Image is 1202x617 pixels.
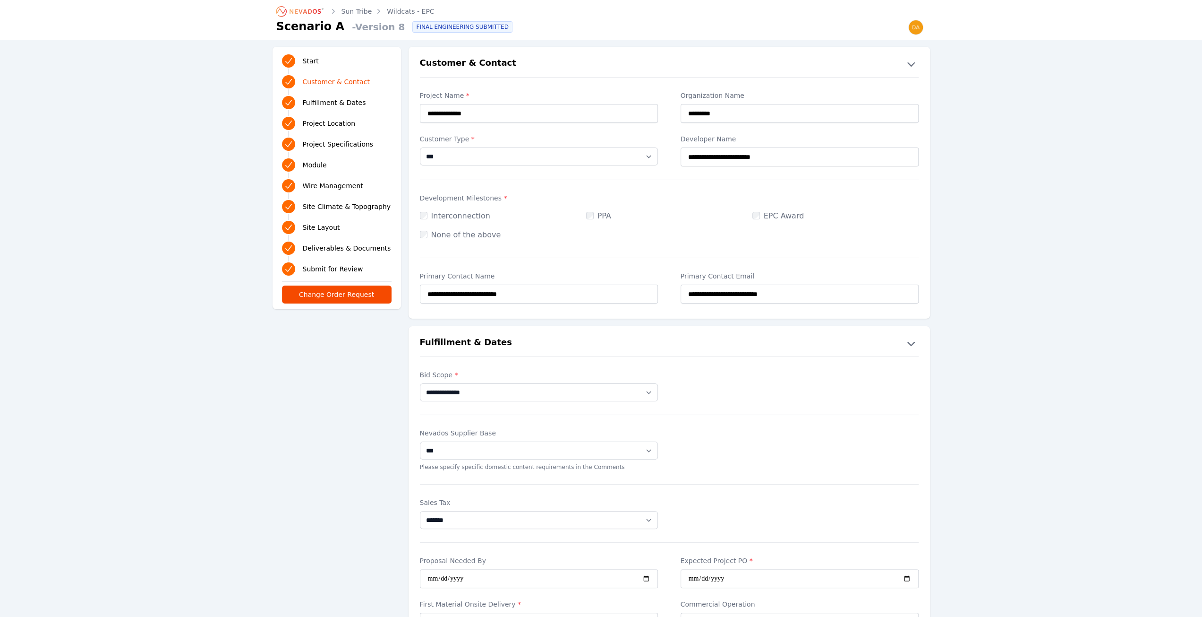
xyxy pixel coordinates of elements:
p: Please specify specific domestic content requirements in the Comments [420,463,658,471]
span: Wire Management [303,181,363,191]
input: EPC Award [752,212,760,219]
span: Site Layout [303,223,340,232]
label: Developer Name [681,134,919,144]
label: Bid Scope [420,370,658,380]
label: Customer Type [420,134,658,144]
nav: Breadcrumb [276,4,435,19]
span: Start [303,56,319,66]
span: Project Specifications [303,139,374,149]
span: - Version 8 [348,20,405,34]
label: EPC Award [752,211,804,220]
h2: Customer & Contact [420,56,516,71]
label: Primary Contact Name [420,271,658,281]
span: Project Location [303,119,356,128]
button: Customer & Contact [409,56,930,71]
input: PPA [586,212,594,219]
span: Module [303,160,327,170]
nav: Progress [282,52,392,278]
a: Sun Tribe [341,7,372,16]
label: Proposal Needed By [420,556,658,565]
label: Commercial Operation [681,600,919,609]
label: Interconnection [420,211,490,220]
label: Project Name [420,91,658,100]
span: Fulfillment & Dates [303,98,366,107]
span: Submit for Review [303,264,363,274]
img: daniel@nevados.solar [908,20,923,35]
a: Wildcats - EPC [387,7,434,16]
span: Customer & Contact [303,77,370,87]
h1: Scenario A [276,19,345,34]
label: None of the above [420,230,501,239]
input: None of the above [420,231,427,238]
label: Organization Name [681,91,919,100]
div: FINAL ENGINEERING SUBMITTED [412,21,512,33]
input: Interconnection [420,212,427,219]
button: Fulfillment & Dates [409,336,930,351]
label: Primary Contact Email [681,271,919,281]
label: Nevados Supplier Base [420,428,658,438]
button: Change Order Request [282,286,392,304]
label: Expected Project PO [681,556,919,565]
h2: Fulfillment & Dates [420,336,512,351]
label: First Material Onsite Delivery [420,600,658,609]
span: Site Climate & Topography [303,202,391,211]
label: PPA [586,211,611,220]
label: Sales Tax [420,498,658,507]
label: Development Milestones [420,193,919,203]
span: Deliverables & Documents [303,243,391,253]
